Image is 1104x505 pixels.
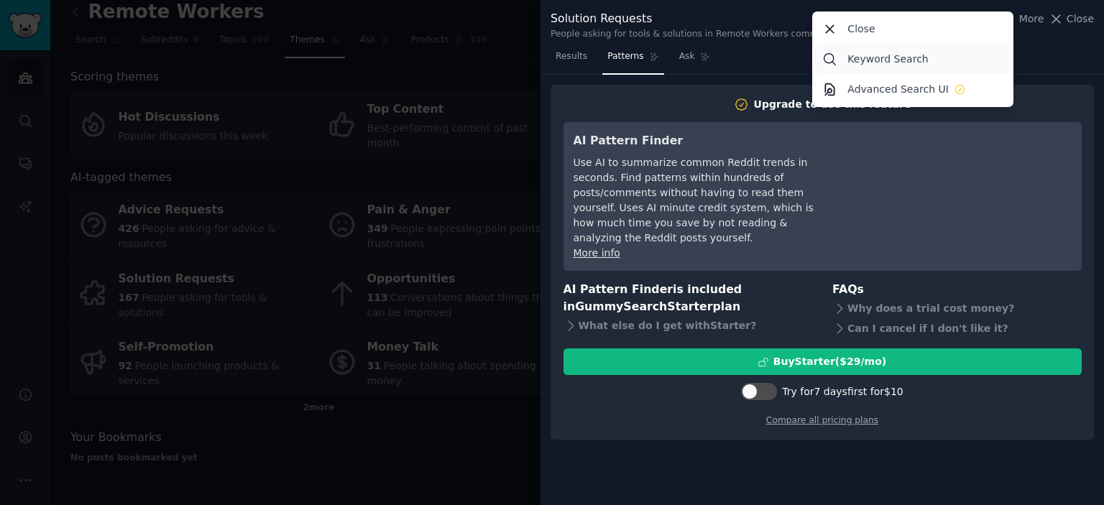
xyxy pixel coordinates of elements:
p: Close [847,22,875,37]
div: Buy Starter ($ 29 /mo ) [773,354,886,369]
h3: AI Pattern Finder is included in plan [563,281,813,316]
p: Keyword Search [847,52,928,67]
span: Patterns [607,50,643,63]
div: Solution Requests [551,10,848,28]
span: Ask [679,50,695,63]
button: BuyStarter($29/mo) [563,348,1082,375]
div: What else do I get with Starter ? [563,316,813,336]
div: People asking for tools & solutions in Remote Workers communities [551,28,848,41]
div: Try for 7 days first for $10 [782,384,903,399]
a: Keyword Search [815,44,1011,74]
div: Why does a trial cost money? [832,298,1082,318]
div: Can I cancel if I don't like it? [832,318,1082,338]
h3: AI Pattern Finder [574,132,836,150]
a: Patterns [602,45,663,75]
a: Results [551,45,592,75]
span: More [1019,11,1044,27]
h3: FAQs [832,281,1082,299]
p: Advanced Search UI [847,82,949,97]
a: Advanced Search UI [815,74,1011,104]
div: Use AI to summarize common Reddit trends in seconds. Find patterns within hundreds of posts/comme... [574,155,836,246]
iframe: YouTube video player [856,132,1072,240]
a: More info [574,247,620,259]
button: Close [1049,11,1094,27]
a: Compare all pricing plans [766,415,878,425]
span: Close [1067,11,1094,27]
span: GummySearch Starter [575,300,712,313]
span: Results [556,50,587,63]
button: More [1004,11,1044,27]
a: Ask [674,45,715,75]
div: Upgrade to use this feature [754,97,911,112]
